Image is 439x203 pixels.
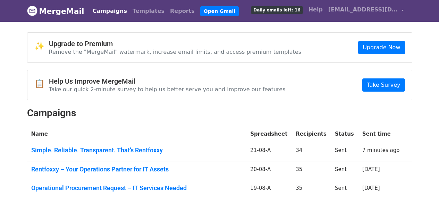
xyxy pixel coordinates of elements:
[27,4,84,18] a: MergeMail
[362,78,405,92] a: Take Survey
[331,142,358,161] td: Sent
[246,142,292,161] td: 21-08-A
[292,161,331,180] td: 35
[331,126,358,142] th: Status
[331,161,358,180] td: Sent
[331,180,358,199] td: Sent
[31,166,242,173] a: Rentfoxxy – Your Operations Partner for IT Assets
[246,161,292,180] td: 20-08-A
[27,126,246,142] th: Name
[292,180,331,199] td: 35
[31,146,242,154] a: Simple. Reliable. Transparent. That’s Rentfoxxy
[328,6,398,14] span: [EMAIL_ADDRESS][DOMAIN_NAME]
[251,6,303,14] span: Daily emails left: 16
[248,3,305,17] a: Daily emails left: 16
[34,79,49,89] span: 📋
[200,6,239,16] a: Open Gmail
[49,77,286,85] h4: Help Us Improve MergeMail
[404,170,439,203] iframe: Chat Widget
[34,41,49,51] span: ✨
[130,4,167,18] a: Templates
[27,6,37,16] img: MergeMail logo
[27,107,412,119] h2: Campaigns
[362,147,400,153] a: 7 minutes ago
[306,3,326,17] a: Help
[246,126,292,142] th: Spreadsheet
[167,4,197,18] a: Reports
[292,142,331,161] td: 34
[49,48,302,56] p: Remove the "MergeMail" watermark, increase email limits, and access premium templates
[326,3,407,19] a: [EMAIL_ADDRESS][DOMAIN_NAME]
[31,184,242,192] a: Operational Procurement Request – IT Services Needed
[49,40,302,48] h4: Upgrade to Premium
[49,86,286,93] p: Take our quick 2-minute survey to help us better serve you and improve our features
[358,126,404,142] th: Sent time
[90,4,130,18] a: Campaigns
[362,185,380,191] a: [DATE]
[246,180,292,199] td: 19-08-A
[292,126,331,142] th: Recipients
[362,166,380,172] a: [DATE]
[358,41,405,54] a: Upgrade Now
